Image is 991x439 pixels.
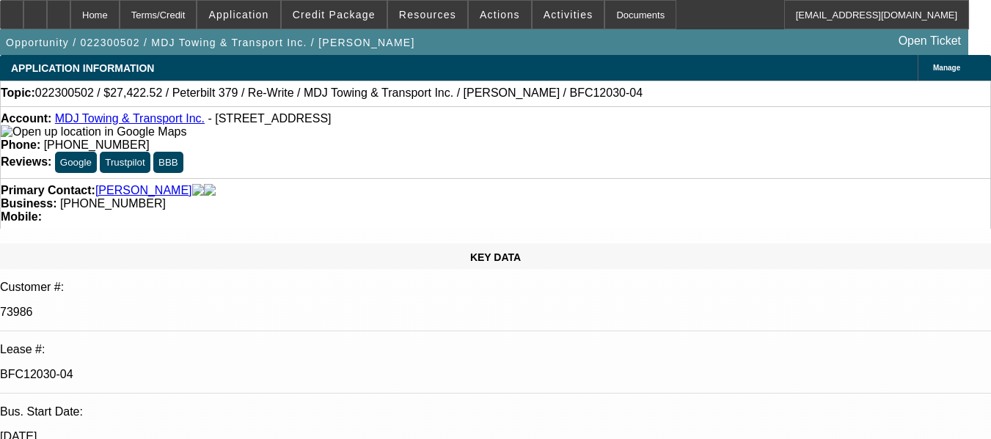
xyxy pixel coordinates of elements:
[1,112,51,125] strong: Account:
[55,152,97,173] button: Google
[399,9,456,21] span: Resources
[95,184,192,197] a: [PERSON_NAME]
[197,1,279,29] button: Application
[1,197,56,210] strong: Business:
[893,29,967,54] a: Open Ticket
[293,9,376,21] span: Credit Package
[192,184,204,197] img: facebook-icon.png
[44,139,150,151] span: [PHONE_NUMBER]
[6,37,415,48] span: Opportunity / 022300502 / MDJ Towing & Transport Inc. / [PERSON_NAME]
[480,9,520,21] span: Actions
[469,1,531,29] button: Actions
[208,112,331,125] span: - [STREET_ADDRESS]
[55,112,205,125] a: MDJ Towing & Transport Inc.
[60,197,166,210] span: [PHONE_NUMBER]
[1,155,51,168] strong: Reviews:
[1,125,186,139] img: Open up location in Google Maps
[100,152,150,173] button: Trustpilot
[1,139,40,151] strong: Phone:
[388,1,467,29] button: Resources
[544,9,593,21] span: Activities
[1,184,95,197] strong: Primary Contact:
[1,125,186,138] a: View Google Maps
[35,86,643,100] span: 022300502 / $27,422.52 / Peterbilt 379 / Re-Write / MDJ Towing & Transport Inc. / [PERSON_NAME] /...
[282,1,387,29] button: Credit Package
[153,152,183,173] button: BBB
[470,251,521,263] span: KEY DATA
[1,86,35,100] strong: Topic:
[11,62,154,74] span: APPLICATION INFORMATION
[208,9,268,21] span: Application
[204,184,216,197] img: linkedin-icon.png
[933,64,960,72] span: Manage
[533,1,604,29] button: Activities
[1,210,42,223] strong: Mobile:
